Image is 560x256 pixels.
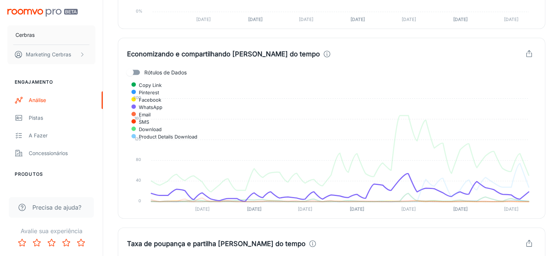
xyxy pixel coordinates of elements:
font: Avalie sua experiência [21,227,82,235]
button: Classifique 1 estrela [15,235,29,250]
font: Precisa de ajuda? [32,204,81,211]
span: Download [133,126,162,133]
tspan: [DATE] [351,17,365,22]
font: Pistas [29,115,43,121]
button: Cerbras [7,25,95,45]
tspan: [DATE] [401,207,416,212]
tspan: 0 [138,198,141,203]
span: Pinterest [133,89,159,96]
span: Copy Link [133,82,162,88]
tspan: [DATE] [196,17,211,22]
tspan: [DATE] [453,17,468,22]
font: Concessionários [29,150,68,156]
font: Marketing [26,51,50,57]
font: Produtos [15,171,43,177]
tspan: 160 [134,116,141,121]
tspan: [DATE] [247,207,261,212]
tspan: [DATE] [248,17,262,22]
tspan: 0% [136,8,142,14]
font: Análise [29,97,46,103]
tspan: [DATE] [350,207,364,212]
tspan: [DATE] [402,17,416,22]
font: Economizando e compartilhando [PERSON_NAME] do tempo [127,50,320,58]
tspan: [DATE] [195,207,209,212]
tspan: [DATE] [504,17,518,22]
font: Taxa de poupança e partilha [PERSON_NAME] do tempo [127,240,306,248]
tspan: [DATE] [299,17,313,22]
font: Cerbras [52,51,71,57]
tspan: [DATE] [453,207,467,212]
font: Rótulos de Dados [144,69,187,76]
button: Marketing Cerbras [7,45,95,64]
img: Roomvo PRO Beta [7,9,78,17]
tspan: 80 [136,157,141,162]
span: Email [133,111,151,118]
button: Classifique 4 estrelas [59,235,74,250]
span: WhatsApp [133,104,162,111]
span: Facebook [133,97,161,103]
tspan: [DATE] [298,207,312,212]
tspan: [DATE] [504,207,518,212]
button: Classifique 2 estrelas [29,235,44,250]
tspan: 120 [134,136,141,141]
tspan: 200 [133,95,141,101]
tspan: 40 [136,178,141,183]
span: Product Details Download [133,133,197,140]
span: SMS [133,119,149,125]
font: A fazer [29,132,47,138]
button: Classifique 3 estrelas [44,235,59,250]
button: Classifique 5 estrelas [74,235,88,250]
font: Cerbras [15,32,35,38]
font: Engajamento [15,79,53,85]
